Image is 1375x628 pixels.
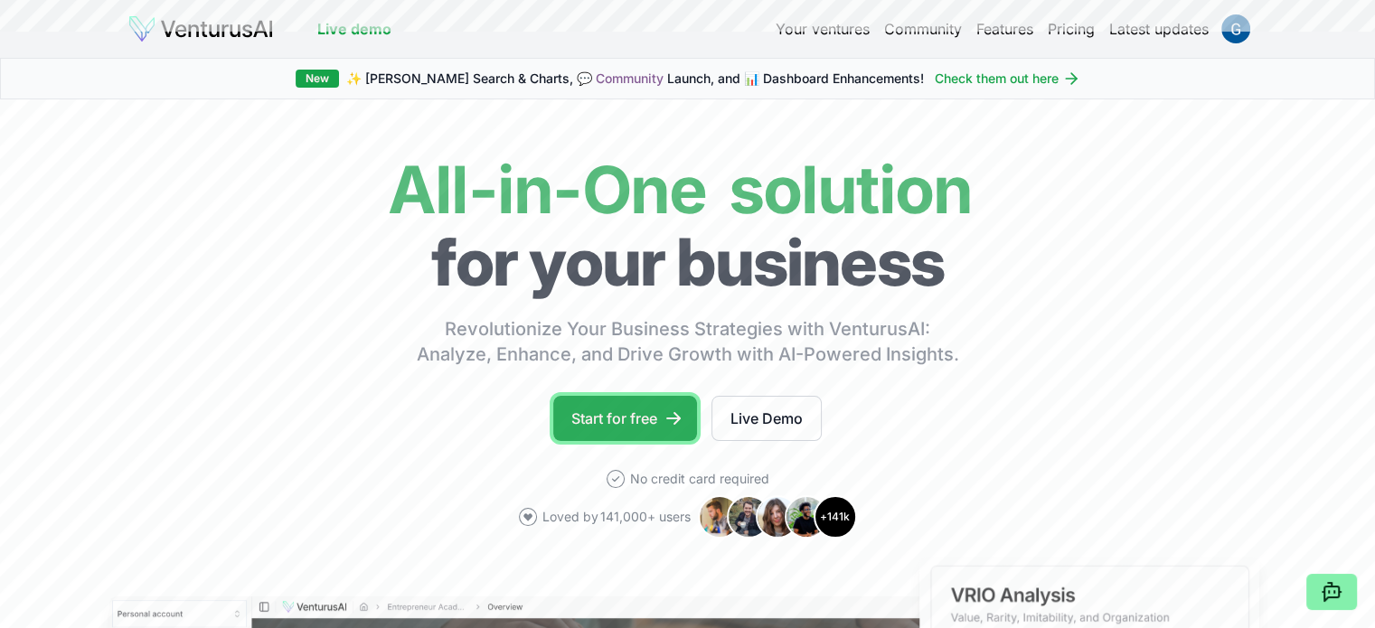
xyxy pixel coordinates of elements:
[346,70,924,88] span: ✨ [PERSON_NAME] Search & Charts, 💬 Launch, and 📊 Dashboard Enhancements!
[756,495,799,539] img: Avatar 3
[553,396,697,441] a: Start for free
[698,495,741,539] img: Avatar 1
[935,70,1080,88] a: Check them out here
[711,396,822,441] a: Live Demo
[296,70,339,88] div: New
[727,495,770,539] img: Avatar 2
[596,70,664,86] a: Community
[785,495,828,539] img: Avatar 4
